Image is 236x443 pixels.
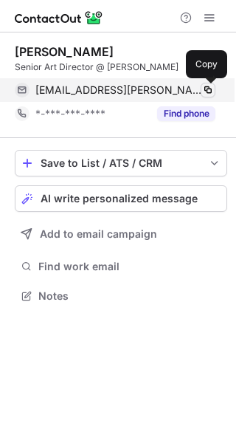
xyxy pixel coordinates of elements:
button: Add to email campaign [15,221,227,247]
button: Reveal Button [157,106,215,121]
img: ContactOut v5.3.10 [15,9,103,27]
button: save-profile-one-click [15,150,227,176]
span: [EMAIL_ADDRESS][PERSON_NAME][DOMAIN_NAME] [35,83,204,97]
span: Notes [38,289,221,303]
div: Save to List / ATS / CRM [41,157,201,169]
span: Find work email [38,260,221,273]
div: Senior Art Director @ [PERSON_NAME] [15,61,227,74]
span: Add to email campaign [40,228,157,240]
span: AI write personalized message [41,193,198,205]
button: Find work email [15,256,227,277]
button: AI write personalized message [15,185,227,212]
button: Notes [15,286,227,306]
div: [PERSON_NAME] [15,44,114,59]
